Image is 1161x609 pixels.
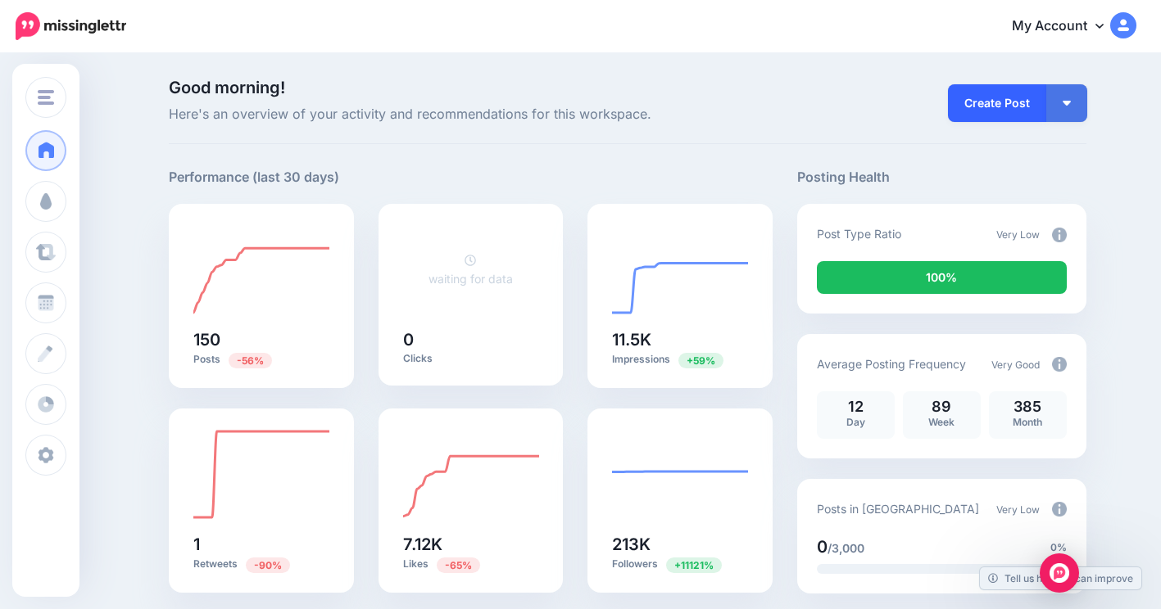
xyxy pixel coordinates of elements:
h5: 213K [612,536,748,553]
span: /3,000 [828,541,864,555]
h5: 7.12K [403,536,539,553]
a: My Account [995,7,1136,47]
p: Retweets [193,557,329,572]
span: Previous period: 20.4K [437,557,480,573]
p: Followers [612,557,748,572]
img: menu.png [38,90,54,105]
span: Here's an overview of your activity and recommendations for this workspace. [169,104,773,125]
span: 0% [1050,539,1067,556]
span: Very Low [996,228,1040,241]
img: Missinglettr [16,12,126,40]
span: Previous period: 7.23K [678,353,723,368]
p: 89 [911,399,973,414]
img: info-circle-grey.png [1052,228,1067,242]
span: Day [846,416,865,428]
h5: Performance (last 30 days) [169,167,339,187]
span: Very Good [991,359,1040,371]
span: Week [928,416,955,428]
span: Previous period: 344 [229,353,272,368]
span: Good morning! [169,78,285,97]
span: 0 [817,537,828,557]
a: Tell us how we can improve [980,567,1141,589]
span: Month [1013,416,1042,428]
a: Create Post [948,84,1046,122]
h5: 150 [193,332,329,348]
h5: Posting Health [797,167,1086,187]
p: Average Posting Frequency [817,354,966,373]
p: Posts in [GEOGRAPHIC_DATA] [817,499,979,518]
p: 12 [825,399,887,414]
h5: 0 [403,332,539,348]
img: arrow-down-white.png [1063,101,1071,106]
div: Open Intercom Messenger [1040,553,1079,593]
a: waiting for data [429,253,513,286]
h5: 11.5K [612,332,748,348]
div: 100% of your posts in the last 30 days were manually created (i.e. were not from Drip Campaigns o... [817,261,1067,294]
p: Likes [403,557,539,572]
p: Impressions [612,352,748,368]
img: info-circle-grey.png [1052,502,1067,517]
span: Very Low [996,503,1040,516]
p: 385 [997,399,1059,414]
h5: 1 [193,536,329,553]
span: Previous period: 1.9K [666,557,722,573]
img: info-circle-grey.png [1052,357,1067,372]
p: Clicks [403,352,539,365]
span: Previous period: 10 [246,557,290,573]
p: Post Type Ratio [817,224,901,243]
p: Posts [193,352,329,368]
